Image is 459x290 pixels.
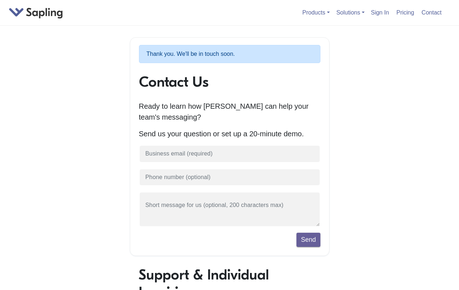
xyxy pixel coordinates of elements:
[302,9,329,16] a: Products
[394,7,417,18] a: Pricing
[139,45,320,63] p: Thank you. We'll be in touch soon.
[139,169,320,186] input: Phone number (optional)
[368,7,392,18] a: Sign In
[139,128,320,139] p: Send us your question or set up a 20-minute demo.
[419,7,444,18] a: Contact
[139,145,320,163] input: Business email (required)
[296,233,320,246] button: Send
[336,9,365,16] a: Solutions
[139,73,320,91] h1: Contact Us
[139,101,320,123] p: Ready to learn how [PERSON_NAME] can help your team's messaging?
